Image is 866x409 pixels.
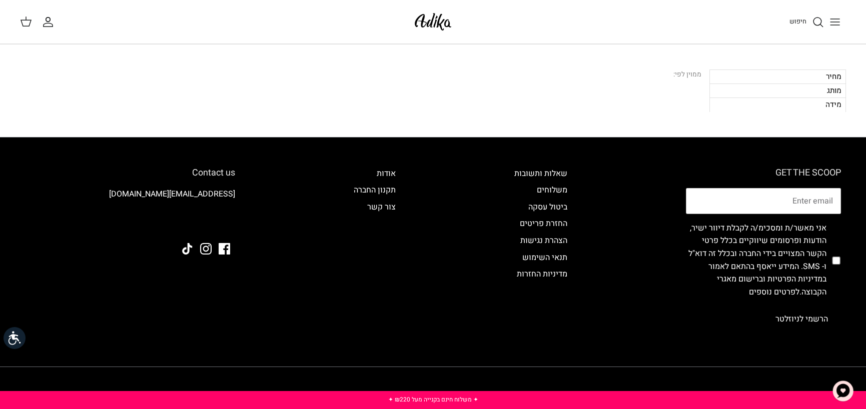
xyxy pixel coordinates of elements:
a: תקנון החברה [354,184,396,196]
button: צ'אט [828,376,858,406]
a: מדיניות החזרות [517,268,567,280]
a: החזרת פריטים [520,217,567,229]
a: הצהרת נגישות [520,234,567,246]
img: Adika IL [208,216,235,229]
div: מידה [709,97,846,111]
a: החשבון שלי [42,16,58,28]
button: Toggle menu [824,11,846,33]
a: ביטול עסקה [528,201,567,213]
a: ✦ משלוח חינם בקנייה מעל ₪220 ✦ [388,395,478,404]
a: לפרטים נוספים [749,286,799,298]
a: שאלות ותשובות [514,167,567,179]
div: Secondary navigation [344,167,406,332]
img: Adika IL [412,10,454,33]
div: Secondary navigation [504,167,577,332]
label: אני מאשר/ת ומסכימ/ה לקבלת דיוור ישיר, הודעות ופרסומים שיווקיים בכלל פרטי הקשר המצויים בידי החברה ... [686,222,826,299]
a: חיפוש [789,16,824,28]
div: ממוין לפי: [673,69,701,80]
div: מחיר [709,69,846,83]
button: הרשמי לניוזלטר [762,306,841,331]
a: Instagram [200,243,212,254]
a: אודות [377,167,396,179]
h6: GET THE SCOOP [686,167,841,178]
span: חיפוש [789,16,806,26]
a: [EMAIL_ADDRESS][DOMAIN_NAME] [109,188,235,200]
a: משלוחים [537,184,567,196]
input: Email [686,188,841,214]
a: Facebook [219,243,230,254]
a: Tiktok [182,243,193,254]
a: צור קשר [367,201,396,213]
div: מותג [709,83,846,97]
a: תנאי השימוש [522,251,567,263]
h6: Contact us [25,167,235,178]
